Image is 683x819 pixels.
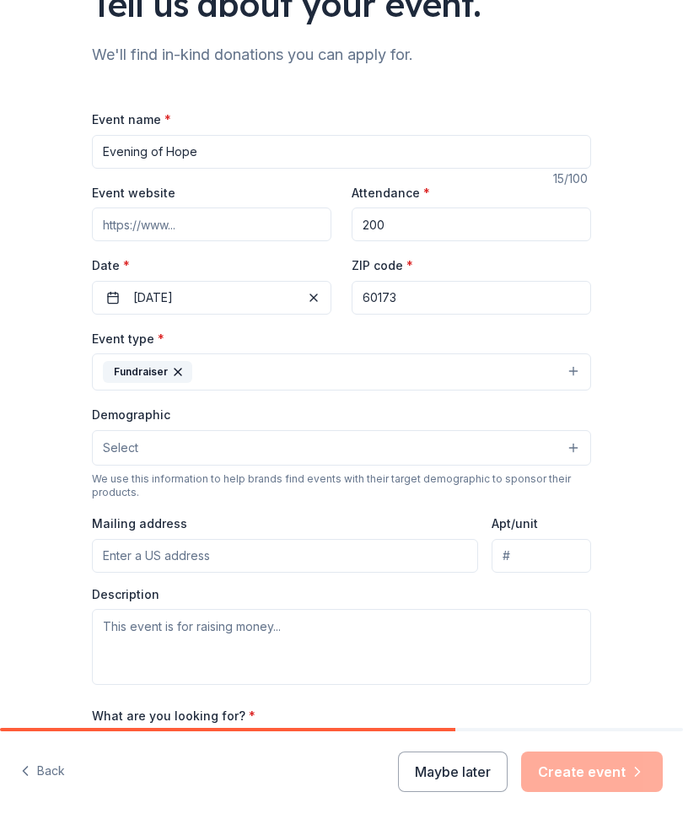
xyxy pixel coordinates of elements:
[103,438,138,458] span: Select
[92,281,331,315] button: [DATE]
[352,281,591,315] input: 12345 (U.S. only)
[92,257,331,274] label: Date
[92,539,478,573] input: Enter a US address
[92,185,175,202] label: Event website
[92,586,159,603] label: Description
[92,353,591,391] button: Fundraiser
[92,111,171,128] label: Event name
[92,207,331,241] input: https://www...
[492,515,538,532] label: Apt/unit
[92,135,591,169] input: Spring Fundraiser
[92,331,164,348] label: Event type
[352,185,430,202] label: Attendance
[553,169,591,189] div: 15 /100
[20,754,65,789] button: Back
[92,708,255,725] label: What are you looking for?
[92,430,591,466] button: Select
[352,257,413,274] label: ZIP code
[492,539,591,573] input: #
[352,207,591,241] input: 20
[92,41,591,68] div: We'll find in-kind donations you can apply for.
[398,752,508,792] button: Maybe later
[92,472,591,499] div: We use this information to help brands find events with their target demographic to sponsor their...
[92,515,187,532] label: Mailing address
[103,361,192,383] div: Fundraiser
[92,407,170,423] label: Demographic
